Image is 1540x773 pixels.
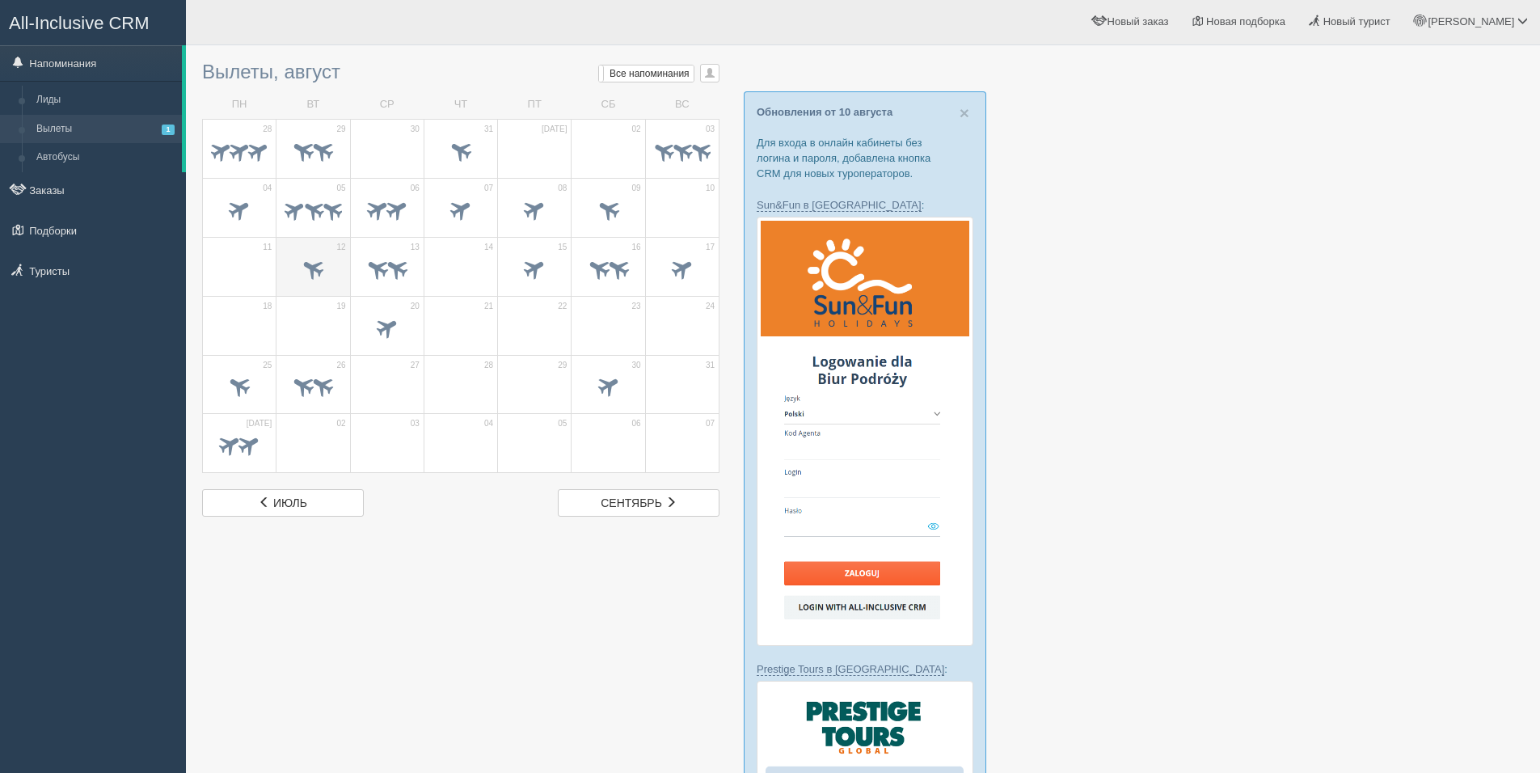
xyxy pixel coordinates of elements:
td: СР [350,91,424,119]
a: июль [202,489,364,517]
span: 08 [558,183,567,194]
span: 27 [411,360,420,371]
span: 13 [411,242,420,253]
span: 29 [558,360,567,371]
a: Обновления от 10 августа [757,106,892,118]
span: 22 [558,301,567,312]
span: 07 [484,183,493,194]
span: × [960,103,969,122]
a: Автобусы [29,143,182,172]
span: [PERSON_NAME] [1428,15,1514,27]
span: 18 [263,301,272,312]
span: 03 [411,418,420,429]
button: Close [960,104,969,121]
span: 31 [484,124,493,135]
span: 19 [336,301,345,312]
span: 15 [558,242,567,253]
span: 31 [706,360,715,371]
span: Новая подборка [1206,15,1285,27]
span: сентябрь [601,496,662,509]
span: 04 [263,183,272,194]
span: All-Inclusive CRM [9,13,150,33]
h3: Вылеты, август [202,61,719,82]
td: СБ [572,91,645,119]
span: 1 [162,125,175,135]
a: Вылеты1 [29,115,182,144]
span: [DATE] [542,124,567,135]
span: 09 [632,183,641,194]
a: сентябрь [558,489,719,517]
span: 12 [336,242,345,253]
td: ПТ [498,91,572,119]
span: 24 [706,301,715,312]
span: июль [273,496,307,509]
td: ЧТ [424,91,497,119]
span: 02 [336,418,345,429]
td: ВТ [276,91,350,119]
span: 16 [632,242,641,253]
span: 05 [336,183,345,194]
span: 30 [411,124,420,135]
span: 11 [263,242,272,253]
span: 14 [484,242,493,253]
a: Лиды [29,86,182,115]
span: 06 [411,183,420,194]
a: Prestige Tours в [GEOGRAPHIC_DATA] [757,663,944,676]
span: 02 [632,124,641,135]
span: 28 [484,360,493,371]
span: 17 [706,242,715,253]
a: Sun&Fun в [GEOGRAPHIC_DATA] [757,199,922,212]
span: 26 [336,360,345,371]
span: 10 [706,183,715,194]
span: 29 [336,124,345,135]
span: 07 [706,418,715,429]
span: Новый заказ [1108,15,1169,27]
span: Все напоминания [610,68,690,79]
span: 28 [263,124,272,135]
td: ВС [645,91,719,119]
span: Новый турист [1323,15,1390,27]
span: 05 [558,418,567,429]
span: [DATE] [247,418,272,429]
img: sun-fun-%D0%BB%D0%BE%D0%B3%D1%96%D0%BD-%D1%87%D0%B5%D1%80%D0%B5%D0%B7-%D1%81%D1%80%D0%BC-%D0%B4%D... [757,217,973,646]
span: 04 [484,418,493,429]
span: 30 [632,360,641,371]
span: 03 [706,124,715,135]
p: Для входа в онлайн кабинеты без логина и пароля, добавлена кнопка CRM для новых туроператоров. [757,135,973,181]
p: : [757,661,973,677]
span: 25 [263,360,272,371]
p: : [757,197,973,213]
td: ПН [203,91,276,119]
span: 06 [632,418,641,429]
span: 23 [632,301,641,312]
span: 21 [484,301,493,312]
span: 20 [411,301,420,312]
